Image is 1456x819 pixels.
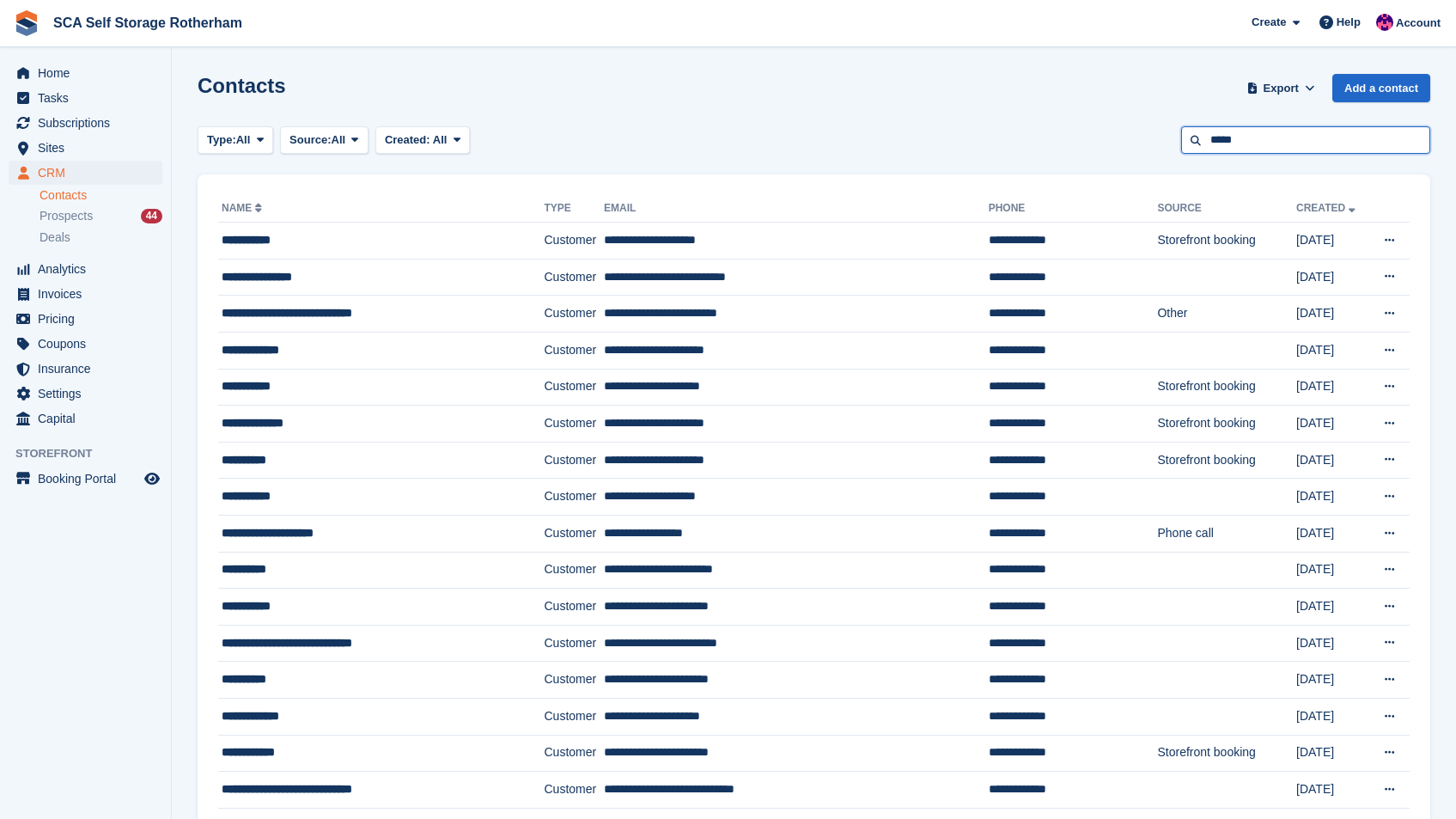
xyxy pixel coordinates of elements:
[141,209,162,223] div: 44
[9,282,162,306] a: menu
[545,698,605,735] td: Customer
[38,61,141,85] span: Home
[9,257,162,281] a: menu
[545,223,605,260] td: Customer
[1296,332,1368,369] td: [DATE]
[222,202,265,214] a: Name
[40,187,162,204] a: Contacts
[545,442,605,479] td: Customer
[545,259,605,296] td: Customer
[1296,296,1368,333] td: [DATE]
[9,382,162,406] a: menu
[198,126,273,155] button: Type: All
[1296,589,1368,626] td: [DATE]
[545,195,605,223] th: Type
[1296,442,1368,479] td: [DATE]
[545,662,605,699] td: Customer
[1296,259,1368,296] td: [DATE]
[1296,772,1368,809] td: [DATE]
[545,369,605,406] td: Customer
[40,229,70,246] span: Deals
[9,307,162,331] a: menu
[1264,80,1299,97] span: Export
[198,74,286,97] h1: Contacts
[9,86,162,110] a: menu
[46,9,249,37] a: SCA Self Storage Rotherham
[1157,406,1296,443] td: Storefront booking
[332,131,346,149] span: All
[1296,202,1359,214] a: Created
[9,357,162,381] a: menu
[38,257,141,281] span: Analytics
[1252,14,1286,31] span: Create
[545,515,605,552] td: Customer
[38,332,141,356] span: Coupons
[9,161,162,185] a: menu
[545,296,605,333] td: Customer
[1376,14,1393,31] img: Sam Chapman
[1296,735,1368,772] td: [DATE]
[280,126,369,155] button: Source: All
[1157,223,1296,260] td: Storefront booking
[142,468,162,489] a: Preview store
[38,111,141,135] span: Subscriptions
[1337,14,1361,31] span: Help
[38,161,141,185] span: CRM
[9,467,162,491] a: menu
[9,61,162,85] a: menu
[40,207,162,225] a: Prospects 44
[40,208,93,224] span: Prospects
[1296,369,1368,406] td: [DATE]
[38,467,141,491] span: Booking Portal
[1157,369,1296,406] td: Storefront booking
[385,133,430,146] span: Created:
[604,195,989,223] th: Email
[1332,74,1430,102] a: Add a contact
[1243,74,1319,102] button: Export
[38,136,141,160] span: Sites
[545,589,605,626] td: Customer
[545,406,605,443] td: Customer
[1157,195,1296,223] th: Source
[1157,442,1296,479] td: Storefront booking
[38,406,141,431] span: Capital
[1396,15,1441,32] span: Account
[1296,662,1368,699] td: [DATE]
[38,307,141,331] span: Pricing
[1157,515,1296,552] td: Phone call
[9,332,162,356] a: menu
[545,332,605,369] td: Customer
[545,479,605,516] td: Customer
[15,445,171,462] span: Storefront
[1296,515,1368,552] td: [DATE]
[40,229,162,247] a: Deals
[38,382,141,406] span: Settings
[433,133,448,146] span: All
[1296,406,1368,443] td: [DATE]
[1157,296,1296,333] td: Other
[1157,735,1296,772] td: Storefront booking
[1296,625,1368,662] td: [DATE]
[38,86,141,110] span: Tasks
[1296,479,1368,516] td: [DATE]
[9,406,162,431] a: menu
[207,131,236,149] span: Type:
[9,136,162,160] a: menu
[545,625,605,662] td: Customer
[289,131,331,149] span: Source:
[38,282,141,306] span: Invoices
[9,111,162,135] a: menu
[1296,698,1368,735] td: [DATE]
[545,735,605,772] td: Customer
[14,10,40,36] img: stora-icon-8386f47178a22dfd0bd8f6a31ec36ba5ce8667c1dd55bd0f319d3a0aa187defe.svg
[545,772,605,809] td: Customer
[1296,223,1368,260] td: [DATE]
[989,195,1158,223] th: Phone
[545,552,605,589] td: Customer
[375,126,470,155] button: Created: All
[38,357,141,381] span: Insurance
[236,131,251,149] span: All
[1296,552,1368,589] td: [DATE]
